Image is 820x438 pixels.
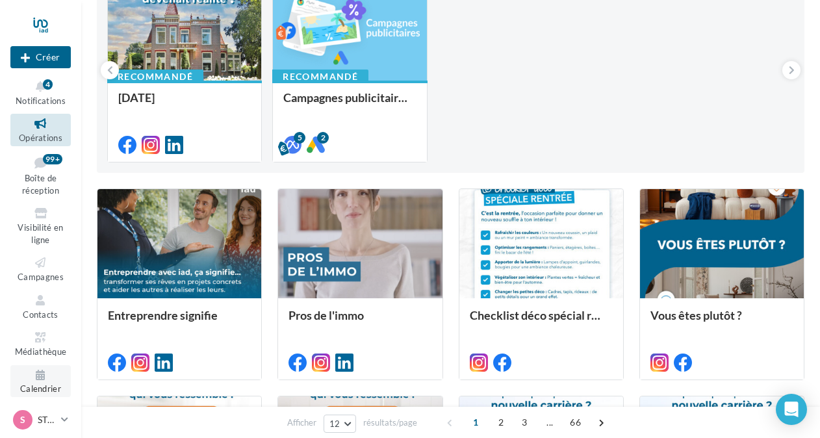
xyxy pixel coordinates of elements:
span: Notifications [16,96,66,106]
button: Créer [10,46,71,68]
div: Checklist déco spécial rentrée [470,309,613,335]
p: STIAD [38,413,56,426]
span: Campagnes [18,272,64,282]
div: Recommandé [107,70,203,84]
span: Contacts [23,309,58,320]
div: Entreprendre signifie [108,309,251,335]
span: 3 [514,412,535,433]
span: Opérations [19,133,62,143]
span: 66 [565,412,586,433]
div: Open Intercom Messenger [776,394,807,425]
span: Calendrier [20,384,61,394]
div: 4 [43,79,53,90]
div: Nouvelle campagne [10,46,71,68]
div: Pros de l'immo [288,309,431,335]
div: 5 [294,132,305,144]
span: S [20,413,25,426]
a: Visibilité en ligne [10,203,71,248]
button: 12 [324,415,357,433]
span: Visibilité en ligne [18,222,63,245]
span: 2 [491,412,511,433]
a: S STIAD [10,407,71,432]
a: Calendrier [10,365,71,397]
span: Médiathèque [15,346,67,357]
a: Contacts [10,290,71,322]
a: Boîte de réception99+ [10,151,71,199]
div: Recommandé [272,70,368,84]
span: ... [539,412,560,433]
button: Notifications 4 [10,77,71,109]
span: résultats/page [363,417,417,429]
span: 12 [329,419,340,429]
div: 2 [317,132,329,144]
a: Opérations [10,114,71,146]
div: [DATE] [118,91,251,117]
a: Campagnes [10,253,71,285]
a: Médiathèque [10,328,71,359]
div: 99+ [43,154,62,164]
span: 1 [465,412,486,433]
div: Campagnes publicitaires - Estimation & Développement d'équipe [283,91,416,117]
span: Boîte de réception [22,173,59,196]
span: Afficher [287,417,316,429]
div: Vous êtes plutôt ? [650,309,793,335]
